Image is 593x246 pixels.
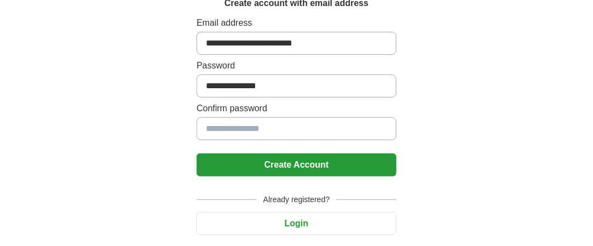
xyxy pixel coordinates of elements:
[197,153,396,176] button: Create Account
[197,59,396,72] label: Password
[197,102,396,115] label: Confirm password
[197,219,396,228] a: Login
[257,194,336,205] span: Already registered?
[197,212,396,235] button: Login
[197,16,396,30] label: Email address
